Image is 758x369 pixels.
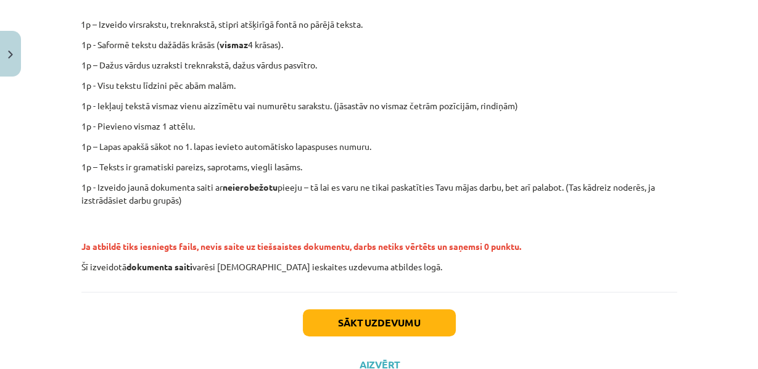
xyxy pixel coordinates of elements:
[151,18,689,31] p: 1p – Izveido virsrakstu, treknrakstā, stipri atšķirīgā fontā no pārējā teksta.
[81,79,677,92] p: 1p - Visu tekstu līdzini pēc abām malām.
[81,99,677,112] p: 1p - Iekļauj tekstā vismaz vienu aizzīmētu vai numurētu sarakstu. (jāsastāv no vismaz četrām pozī...
[81,181,677,207] p: 1p - Izveido jaunā dokumenta saiti ar pieeju – tā lai es varu ne tikai paskatīties Tavu mājas dar...
[81,241,521,252] span: Ja atbildē tiks iesniegts fails, nevis saite uz tiešsaistes dokumentu, darbs netiks vērtēts un sa...
[81,120,677,133] p: 1p - Pievieno vismaz 1 attēlu.
[303,309,456,336] button: Sākt uzdevumu
[126,261,192,272] strong: dokumenta saiti
[81,160,677,173] p: 1p – Teksts ir gramatiski pareizs, saprotams, viegli lasāms.
[81,260,677,273] p: Šī izveidotā varēsi [DEMOGRAPHIC_DATA] ieskaites uzdevuma atbildes logā.
[8,51,13,59] img: icon-close-lesson-0947bae3869378f0d4975bcd49f059093ad1ed9edebbc8119c70593378902aed.svg
[81,59,677,72] p: 1p – Dažus vārdus uzraksti treknrakstā, dažus vārdus pasvītro.
[81,140,677,153] p: 1p – Lapas apakšā sākot no 1. lapas ievieto automātisko lapaspuses numuru.
[220,39,248,50] strong: vismaz
[223,181,278,193] strong: neierobežotu
[81,38,677,51] p: 1p - Saformē tekstu dažādās krāsās ( 4 krāsas).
